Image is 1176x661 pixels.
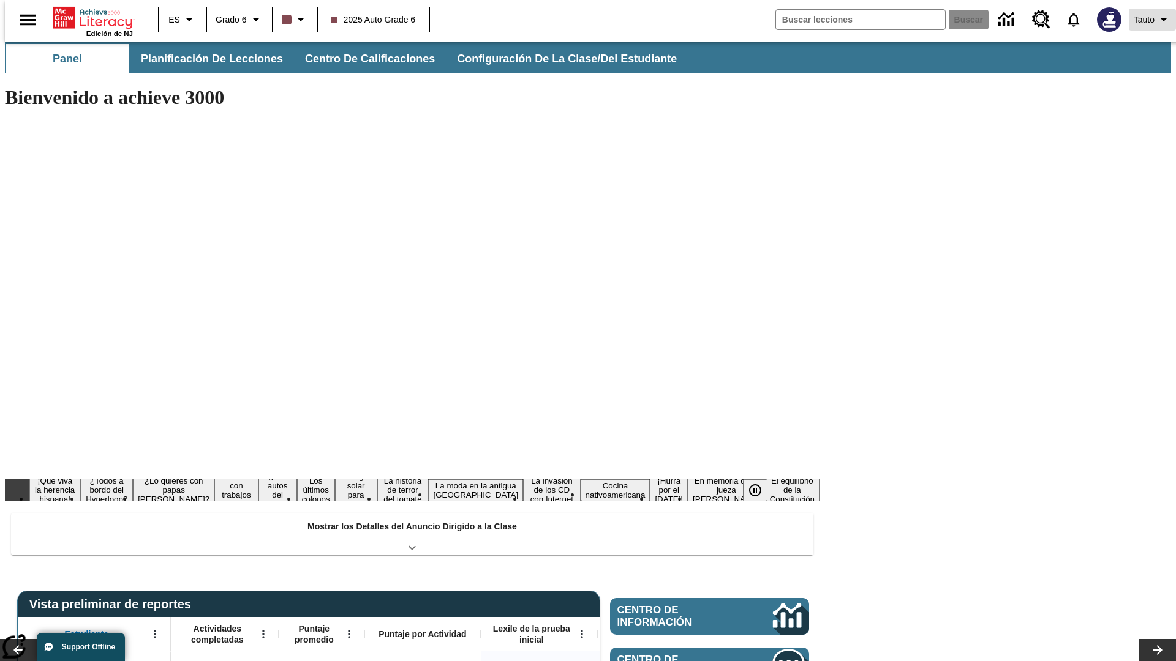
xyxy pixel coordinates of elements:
button: Carrusel de lecciones, seguir [1139,639,1176,661]
span: Grado 6 [216,13,247,26]
button: Grado: Grado 6, Elige un grado [211,9,268,31]
button: Abrir menú [573,625,591,643]
a: Portada [53,6,133,30]
div: Mostrar los Detalles del Anuncio Dirigido a la Clase [11,513,813,555]
button: Lenguaje: ES, Selecciona un idioma [163,9,202,31]
span: Centro de información [617,604,732,629]
a: Centro de información [991,3,1025,37]
button: Panel [6,44,129,73]
button: Perfil/Configuración [1129,9,1176,31]
div: Pausar [743,479,780,501]
button: Escoja un nuevo avatar [1090,4,1129,35]
button: El color de la clase es café oscuro. Cambiar el color de la clase. [277,9,313,31]
button: Configuración de la clase/del estudiante [447,44,687,73]
img: Avatar [1097,7,1121,32]
button: Diapositiva 4 Niños con trabajos sucios [214,470,258,510]
span: Lexile de la prueba inicial [487,623,576,645]
button: Diapositiva 12 ¡Hurra por el Día de la Constitución! [650,474,688,506]
input: Buscar campo [776,10,945,29]
button: Diapositiva 14 El equilibrio de la Constitución [765,474,820,506]
span: Actividades completadas [177,623,258,645]
div: Subbarra de navegación [5,44,688,73]
span: Vista preliminar de reportes [29,597,197,611]
button: Planificación de lecciones [131,44,293,73]
span: Edición de NJ [86,30,133,37]
button: Diapositiva 3 ¿Lo quieres con papas fritas? [133,474,214,506]
button: Abrir menú [340,625,358,643]
button: Diapositiva 5 ¿Los autos del futuro? [258,470,297,510]
span: Estudiante [65,629,109,640]
span: Support Offline [62,643,115,651]
span: ES [168,13,180,26]
button: Abrir el menú lateral [10,2,46,38]
p: Mostrar los Detalles del Anuncio Dirigido a la Clase [307,520,517,533]
span: Tauto [1134,13,1155,26]
span: Puntaje por Actividad [379,629,466,640]
button: Diapositiva 7 Energía solar para todos [335,470,377,510]
button: Diapositiva 10 La invasión de los CD con Internet [523,474,580,506]
button: Abrir menú [254,625,273,643]
button: Support Offline [37,633,125,661]
div: Subbarra de navegación [5,42,1171,73]
h1: Bienvenido a achieve 3000 [5,86,820,109]
a: Notificaciones [1058,4,1090,35]
span: 2025 Auto Grade 6 [331,13,416,26]
button: Diapositiva 9 La moda en la antigua Roma [428,479,523,501]
a: Centro de recursos, Se abrirá en una pestaña nueva. [1025,3,1058,36]
button: Centro de calificaciones [295,44,445,73]
button: Pausar [743,479,767,501]
button: Diapositiva 6 Los últimos colonos [297,474,335,506]
button: Diapositiva 2 ¿Todos a bordo del Hyperloop? [80,474,133,506]
button: Diapositiva 8 La historia de terror del tomate [377,474,429,506]
span: Puntaje promedio [285,623,344,645]
button: Abrir menú [146,625,164,643]
button: Diapositiva 11 Cocina nativoamericana [581,479,650,501]
a: Centro de información [610,598,809,635]
div: Portada [53,4,133,37]
button: Diapositiva 13 En memoria de la jueza O'Connor [688,474,765,506]
button: Diapositiva 1 ¡Que viva la herencia hispana! [29,474,80,506]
